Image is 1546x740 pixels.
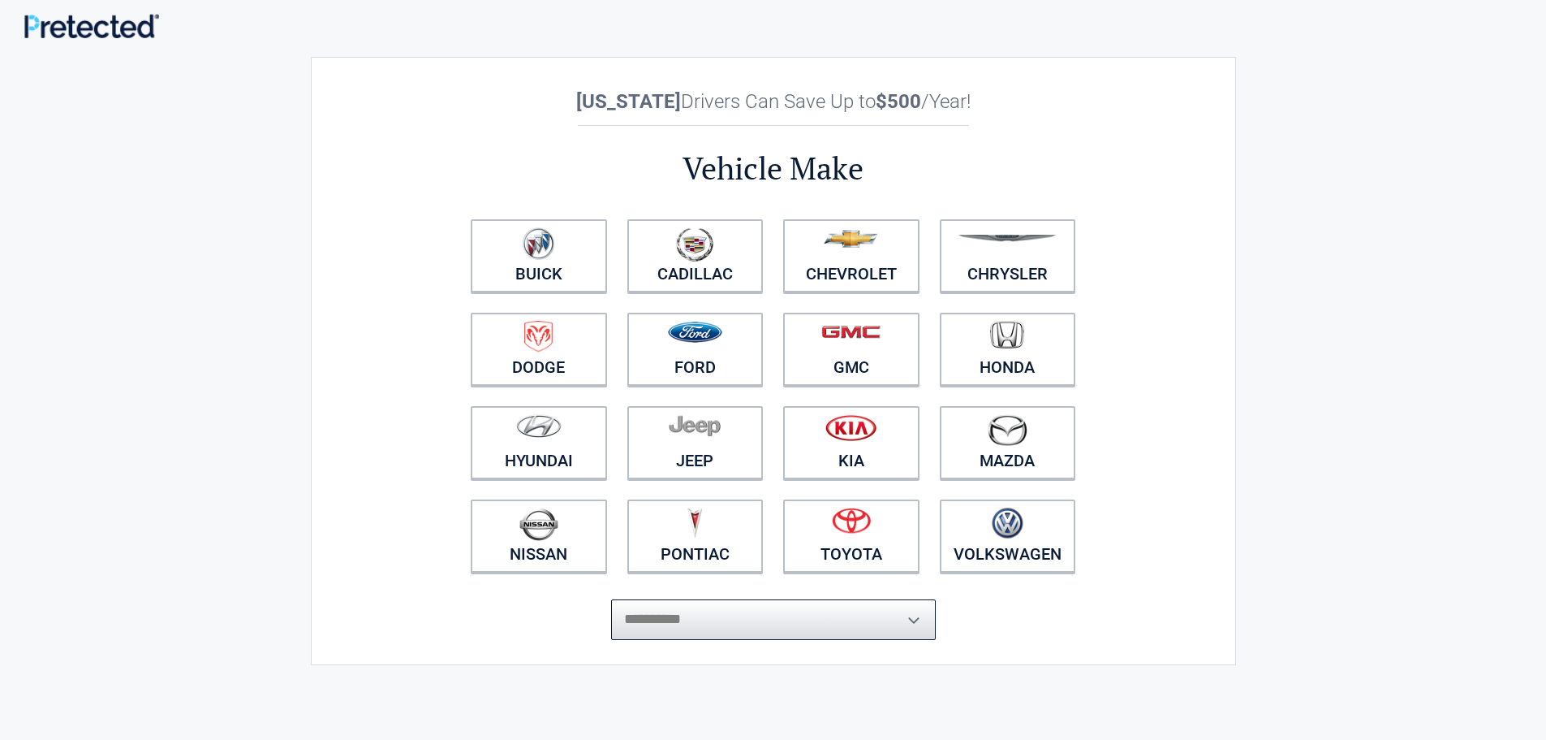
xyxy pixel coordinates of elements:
img: dodge [524,321,553,353]
a: GMC [783,313,919,386]
a: Cadillac [627,219,764,292]
img: pontiac [687,508,703,539]
a: Chevrolet [783,219,919,292]
img: chrysler [958,235,1057,242]
a: Ford [627,313,764,386]
img: buick [523,227,554,260]
img: honda [990,321,1024,349]
img: volkswagen [992,508,1023,539]
a: Honda [940,313,1076,386]
img: hyundai [516,414,562,438]
a: Volkswagen [940,500,1076,573]
a: Hyundai [471,406,607,479]
a: Kia [783,406,919,479]
img: cadillac [676,227,713,262]
h2: Drivers Can Save Up to /Year [461,90,1086,113]
img: jeep [669,414,721,437]
a: Toyota [783,500,919,573]
img: mazda [987,414,1027,446]
a: Pontiac [627,500,764,573]
b: $500 [876,90,921,113]
h2: Vehicle Make [461,148,1086,189]
img: toyota [832,508,871,534]
img: nissan [519,508,558,541]
b: [US_STATE] [576,90,681,113]
a: Mazda [940,406,1076,479]
img: gmc [821,325,881,339]
img: chevrolet [824,230,878,248]
img: kia [825,414,876,441]
img: ford [668,322,722,343]
a: Buick [471,219,607,292]
a: Jeep [627,406,764,479]
a: Dodge [471,313,607,386]
a: Chrysler [940,219,1076,292]
a: Nissan [471,500,607,573]
img: Main Logo [24,14,159,38]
